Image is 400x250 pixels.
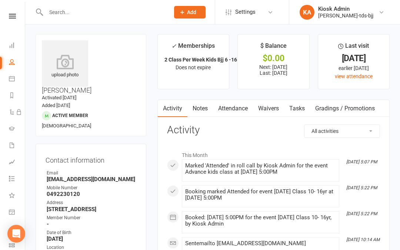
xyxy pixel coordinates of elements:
[9,88,26,104] a: Reports
[176,64,211,70] span: Does not expire
[47,214,136,221] div: Member Number
[300,5,314,20] div: KA
[335,73,373,79] a: view attendance
[158,100,187,117] a: Activity
[9,54,26,71] a: People
[171,43,176,50] i: ✓
[9,221,26,238] a: Roll call kiosk mode
[42,40,140,94] h3: [PERSON_NAME]
[174,6,206,19] button: Add
[185,214,336,227] div: Booked: [DATE] 5:00PM for the event [DATE] Class 10- 16yr, by Kiosk Admin
[47,199,136,206] div: Address
[7,225,25,243] div: Open Intercom Messenger
[44,7,164,17] input: Search...
[325,54,383,62] div: [DATE]
[346,185,377,190] i: [DATE] 5:22 PM
[244,54,302,62] div: $0.00
[185,163,336,175] div: Marked 'Attended' in roll call by Kiosk Admin for the event Advance kids class at [DATE] 5:00PM
[167,147,380,159] li: This Month
[47,176,136,183] strong: [EMAIL_ADDRESS][DOMAIN_NAME]
[171,41,215,55] div: Memberships
[310,100,380,117] a: Gradings / Promotions
[318,12,373,19] div: [PERSON_NAME]-tds-bjj
[185,189,336,201] div: Booking marked Attended for event [DATE] Class 10- 16yr at [DATE] 5:00PM
[47,236,136,242] strong: [DATE]
[9,188,26,204] a: What's New
[9,38,26,54] a: Dashboard
[187,100,213,117] a: Notes
[235,4,256,20] span: Settings
[325,64,383,72] div: earlier [DATE]
[42,123,91,129] span: [DEMOGRAPHIC_DATA]
[42,95,76,100] time: Activated [DATE]
[244,64,302,76] p: Next: [DATE] Last: [DATE]
[47,191,136,197] strong: 0492230120
[47,206,136,213] strong: [STREET_ADDRESS]
[47,184,136,191] div: Mobile Number
[47,229,136,236] div: Date of Birth
[47,221,136,227] strong: -
[260,41,287,54] div: $ Balance
[338,41,369,54] div: Last visit
[9,154,26,171] a: Assessments
[9,71,26,88] a: Calendar
[9,204,26,221] a: General attendance kiosk mode
[284,100,310,117] a: Tasks
[213,100,253,117] a: Attendance
[46,154,136,164] h3: Contact information
[164,57,237,63] strong: 2 Class Per Week Kids Bjj 6 -16
[318,6,373,12] div: Kiosk Admin
[346,237,380,242] i: [DATE] 10:14 AM
[185,240,306,247] span: Sent email to [EMAIL_ADDRESS][DOMAIN_NAME]
[167,124,380,136] h3: Activity
[42,54,88,79] div: upload photo
[187,9,196,15] span: Add
[346,159,377,164] i: [DATE] 5:07 PM
[47,170,136,177] div: Email
[42,103,70,108] time: Added [DATE]
[346,211,377,216] i: [DATE] 5:22 PM
[52,113,88,118] span: Active member
[253,100,284,117] a: Waivers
